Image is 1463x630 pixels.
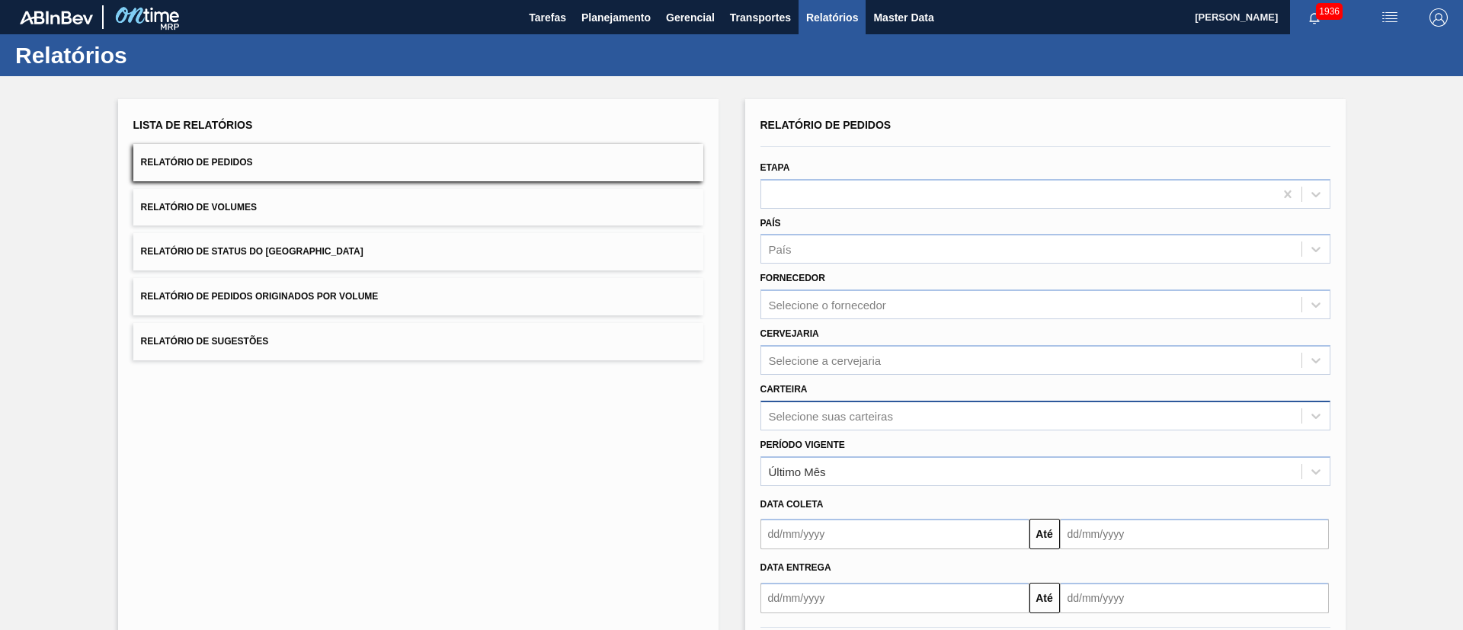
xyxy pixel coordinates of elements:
[133,323,703,360] button: Relatório de Sugestões
[133,278,703,315] button: Relatório de Pedidos Originados por Volume
[20,11,93,24] img: TNhmsLtSVTkK8tSr43FrP2fwEKptu5GPRR3wAAAABJRU5ErkJggg==
[133,189,703,226] button: Relatório de Volumes
[1060,519,1329,549] input: dd/mm/yyyy
[133,233,703,270] button: Relatório de Status do [GEOGRAPHIC_DATA]
[141,202,257,213] span: Relatório de Volumes
[769,409,893,422] div: Selecione suas carteiras
[141,157,253,168] span: Relatório de Pedidos
[806,8,858,27] span: Relatórios
[529,8,566,27] span: Tarefas
[1029,583,1060,613] button: Até
[769,465,826,478] div: Último Mês
[760,328,819,339] label: Cervejaria
[1429,8,1448,27] img: Logout
[769,353,882,366] div: Selecione a cervejaria
[141,336,269,347] span: Relatório de Sugestões
[760,119,892,131] span: Relatório de Pedidos
[760,519,1029,549] input: dd/mm/yyyy
[730,8,791,27] span: Transportes
[760,162,790,173] label: Etapa
[760,384,808,395] label: Carteira
[760,583,1029,613] input: dd/mm/yyyy
[1316,3,1343,20] span: 1936
[1060,583,1329,613] input: dd/mm/yyyy
[141,246,363,257] span: Relatório de Status do [GEOGRAPHIC_DATA]
[133,119,253,131] span: Lista de Relatórios
[581,8,651,27] span: Planejamento
[760,499,824,510] span: Data coleta
[666,8,715,27] span: Gerencial
[1381,8,1399,27] img: userActions
[760,273,825,283] label: Fornecedor
[769,243,792,256] div: País
[133,144,703,181] button: Relatório de Pedidos
[1290,7,1339,28] button: Notificações
[873,8,933,27] span: Master Data
[769,299,886,312] div: Selecione o fornecedor
[1029,519,1060,549] button: Até
[760,218,781,229] label: País
[15,46,286,64] h1: Relatórios
[141,291,379,302] span: Relatório de Pedidos Originados por Volume
[760,562,831,573] span: Data entrega
[760,440,845,450] label: Período Vigente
